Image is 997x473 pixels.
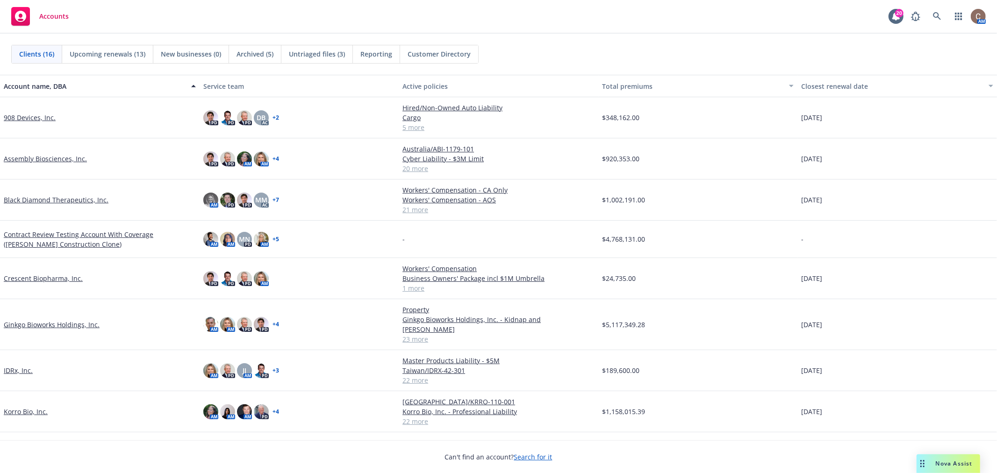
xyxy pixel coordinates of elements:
[602,320,645,330] span: $5,117,349.28
[801,273,822,283] span: [DATE]
[200,75,399,97] button: Service team
[971,9,986,24] img: photo
[273,236,279,242] a: + 5
[360,49,392,59] span: Reporting
[602,234,645,244] span: $4,768,131.00
[906,7,925,26] a: Report a Bug
[402,407,595,416] a: Korro Bio, Inc. - Professional Liability
[237,110,252,125] img: photo
[220,271,235,286] img: photo
[273,115,279,121] a: + 2
[203,271,218,286] img: photo
[402,416,595,426] a: 22 more
[402,334,595,344] a: 23 more
[203,404,218,419] img: photo
[402,113,595,122] a: Cargo
[203,317,218,332] img: photo
[220,404,235,419] img: photo
[39,13,69,20] span: Accounts
[402,365,595,375] a: Taiwan/IDRX-42-301
[203,81,395,91] div: Service team
[402,264,595,273] a: Workers' Compensation
[602,154,639,164] span: $920,353.00
[801,365,822,375] span: [DATE]
[220,110,235,125] img: photo
[402,185,595,195] a: Workers' Compensation - CA Only
[402,122,595,132] a: 5 more
[402,144,595,154] a: Australia/ABI-1179-101
[801,154,822,164] span: [DATE]
[402,234,405,244] span: -
[402,305,595,315] a: Property
[402,375,595,385] a: 22 more
[203,151,218,166] img: photo
[220,193,235,208] img: photo
[273,409,279,415] a: + 4
[255,195,267,205] span: MM
[237,49,273,59] span: Archived (5)
[928,7,947,26] a: Search
[273,197,279,203] a: + 7
[602,407,645,416] span: $1,158,015.39
[254,232,269,247] img: photo
[602,195,645,205] span: $1,002,191.00
[801,195,822,205] span: [DATE]
[203,232,218,247] img: photo
[4,229,196,249] a: Contract Review Testing Account With Coverage ([PERSON_NAME] Construction Clone)
[220,363,235,378] img: photo
[4,365,33,375] a: IDRx, Inc.
[19,49,54,59] span: Clients (16)
[801,320,822,330] span: [DATE]
[801,113,822,122] span: [DATE]
[254,404,269,419] img: photo
[7,3,72,29] a: Accounts
[514,452,552,461] a: Search for it
[402,195,595,205] a: Workers' Compensation - AOS
[4,195,108,205] a: Black Diamond Therapeutics, Inc.
[254,151,269,166] img: photo
[289,49,345,59] span: Untriaged files (3)
[408,49,471,59] span: Customer Directory
[402,356,595,365] a: Master Products Liability - $5M
[203,110,218,125] img: photo
[254,317,269,332] img: photo
[402,397,595,407] a: [GEOGRAPHIC_DATA]/KRRO-110-001
[220,151,235,166] img: photo
[402,273,595,283] a: Business Owners' Package incl $1M Umbrella
[4,81,186,91] div: Account name, DBA
[402,283,595,293] a: 1 more
[602,365,639,375] span: $189,600.00
[602,113,639,122] span: $348,162.00
[4,113,56,122] a: 908 Devices, Inc.
[402,315,595,334] a: Ginkgo Bioworks Holdings, Inc. - Kidnap and [PERSON_NAME]
[895,9,904,17] div: 20
[402,164,595,173] a: 20 more
[237,317,252,332] img: photo
[273,322,279,327] a: + 4
[239,234,250,244] span: MN
[4,407,48,416] a: Korro Bio, Inc.
[70,49,145,59] span: Upcoming renewals (13)
[917,454,980,473] button: Nova Assist
[598,75,798,97] button: Total premiums
[220,317,235,332] img: photo
[237,151,252,166] img: photo
[273,156,279,162] a: + 4
[203,193,218,208] img: photo
[402,205,595,215] a: 21 more
[237,193,252,208] img: photo
[445,452,552,462] span: Can't find an account?
[4,320,100,330] a: Ginkgo Bioworks Holdings, Inc.
[257,113,265,122] span: DB
[402,438,595,448] a: Local Policy - [GEOGRAPHIC_DATA]
[243,365,246,375] span: JJ
[399,75,598,97] button: Active policies
[4,154,87,164] a: Assembly Biosciences, Inc.
[801,407,822,416] span: [DATE]
[254,271,269,286] img: photo
[161,49,221,59] span: New businesses (0)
